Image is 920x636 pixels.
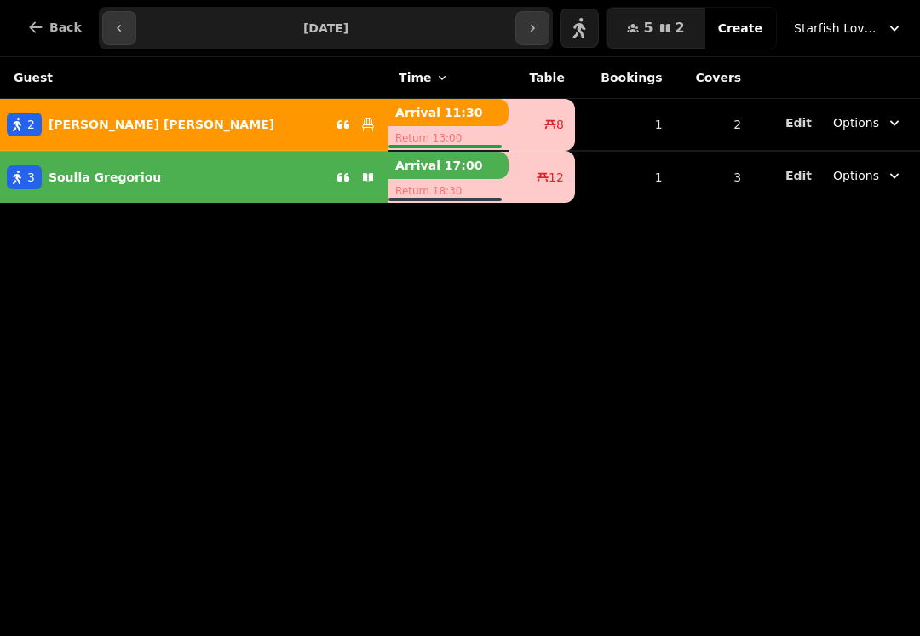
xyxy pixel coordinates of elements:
[718,22,762,34] span: Create
[388,152,509,179] p: Arrival 17:00
[14,7,95,48] button: Back
[49,169,161,186] p: Soulla Gregoriou
[794,20,879,37] span: Starfish Loves Coffee
[833,167,879,184] span: Options
[27,116,35,133] span: 2
[49,21,82,33] span: Back
[643,21,653,35] span: 5
[784,13,913,43] button: Starfish Loves Coffee
[509,57,575,99] th: Table
[575,57,673,99] th: Bookings
[673,151,752,203] td: 3
[823,107,913,138] button: Options
[549,169,564,186] span: 12
[785,114,812,131] button: Edit
[676,21,685,35] span: 2
[785,117,812,129] span: Edit
[575,99,673,152] td: 1
[785,167,812,184] button: Edit
[785,170,812,182] span: Edit
[27,169,35,186] span: 3
[388,126,509,150] p: Return 13:00
[704,8,776,49] button: Create
[673,57,752,99] th: Covers
[833,114,879,131] span: Options
[823,160,913,191] button: Options
[556,116,564,133] span: 8
[388,99,509,126] p: Arrival 11:30
[399,69,431,86] span: Time
[388,179,509,203] p: Return 18:30
[607,8,704,49] button: 52
[49,116,274,133] p: [PERSON_NAME] [PERSON_NAME]
[575,151,673,203] td: 1
[399,69,448,86] button: Time
[673,99,752,152] td: 2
